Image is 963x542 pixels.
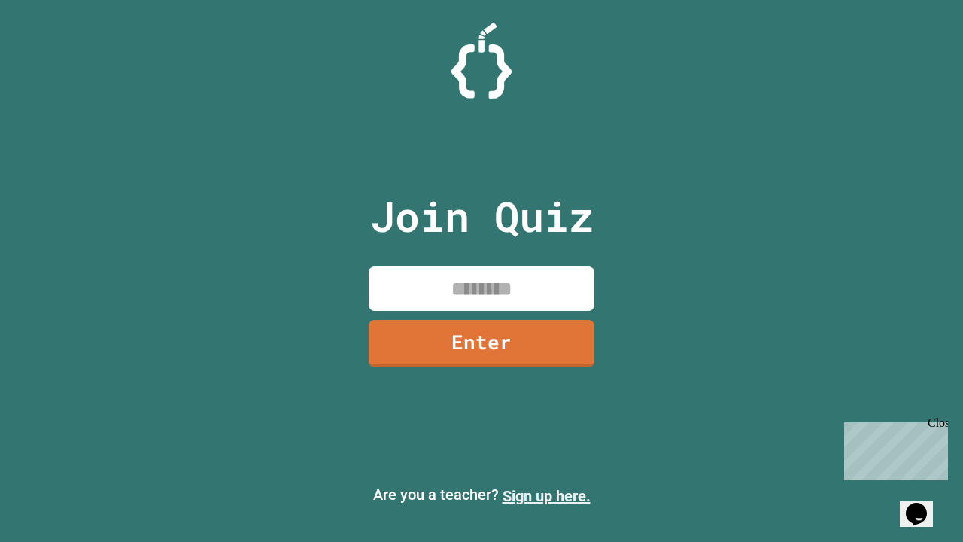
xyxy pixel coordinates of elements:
p: Join Quiz [370,185,594,248]
a: Sign up here. [503,487,591,505]
p: Are you a teacher? [12,483,951,507]
div: Chat with us now!Close [6,6,104,96]
img: Logo.svg [451,23,512,99]
iframe: chat widget [900,482,948,527]
iframe: chat widget [838,416,948,480]
a: Enter [369,320,594,367]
